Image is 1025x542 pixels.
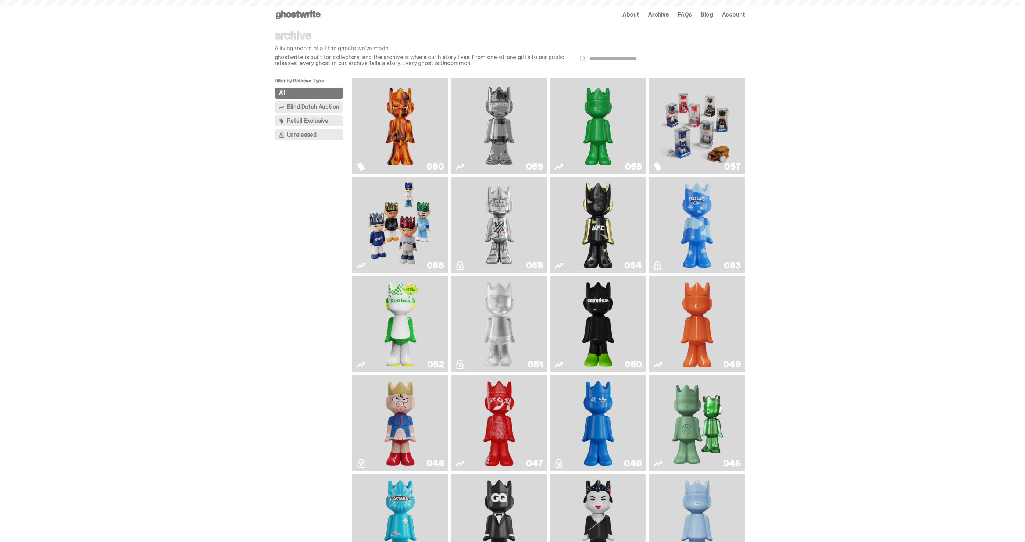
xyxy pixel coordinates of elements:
[357,378,444,468] a: Kinnikuman
[653,279,740,369] a: Schrödinger's ghost: Orange Vibe
[701,12,713,18] a: Blog
[275,101,344,113] button: Blind Dutch Auction
[624,459,642,468] div: 046
[724,162,740,171] div: 057
[426,162,444,171] div: 060
[554,81,642,171] a: Schrödinger's ghost: Sunday Green
[287,104,339,110] span: Blind Dutch Auction
[427,261,444,270] div: 056
[661,81,733,171] img: Game Face (2025)
[554,279,642,369] a: Campless
[275,115,344,126] button: Retail Exclusive
[653,378,740,468] a: Present
[463,81,535,171] img: Two
[275,88,344,99] button: All
[653,180,740,270] a: ghooooost
[287,132,317,138] span: Unreleased
[554,180,642,270] a: Ruby
[554,378,642,468] a: ComplexCon HK
[381,279,420,369] img: Court Victory
[624,261,642,270] div: 054
[579,378,618,468] img: ComplexCon HK
[724,261,740,270] div: 053
[427,360,444,369] div: 052
[275,46,569,51] p: A living record of all the ghosts we've made.
[678,279,717,369] img: Schrödinger's ghost: Orange Vibe
[287,118,328,124] span: Retail Exclusive
[364,81,436,171] img: Always On Fire
[456,378,543,468] a: Skip
[562,81,634,171] img: Schrödinger's ghost: Sunday Green
[480,378,519,468] img: Skip
[279,90,286,96] span: All
[357,279,444,369] a: Court Victory
[579,180,618,270] img: Ruby
[526,162,543,171] div: 059
[625,360,642,369] div: 050
[622,12,639,18] a: About
[275,29,569,41] p: archive
[381,378,420,468] img: Kinnikuman
[357,180,444,270] a: Game Face (2025)
[456,279,543,369] a: LLLoyalty
[456,180,543,270] a: I Was There SummerSlam
[648,12,669,18] a: Archive
[653,81,740,171] a: Game Face (2025)
[526,459,543,468] div: 047
[426,459,444,468] div: 048
[463,180,535,270] img: I Was There SummerSlam
[678,12,692,18] a: FAQs
[528,360,543,369] div: 051
[480,279,519,369] img: LLLoyalty
[723,459,740,468] div: 045
[722,12,745,18] a: Account
[723,360,740,369] div: 049
[275,129,344,140] button: Unreleased
[625,162,642,171] div: 058
[579,279,618,369] img: Campless
[678,180,717,270] img: ghooooost
[275,54,569,66] p: ghostwrite is built for collectors, and the archive is where our history lives. From one-of-one g...
[357,81,444,171] a: Always On Fire
[666,378,728,468] img: Present
[364,180,436,270] img: Game Face (2025)
[526,261,543,270] div: 055
[456,81,543,171] a: Two
[275,78,353,88] p: Filter by Release Type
